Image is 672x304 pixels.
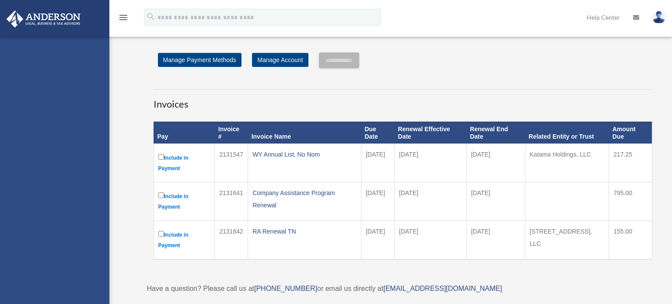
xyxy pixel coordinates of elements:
[147,283,659,295] p: Have a question? Please call us at or email us directly at
[525,144,609,182] td: Katama Holdings, LLC
[158,154,164,160] input: Include in Payment
[525,221,609,260] td: [STREET_ADDRESS], LLC
[361,221,394,260] td: [DATE]
[158,192,164,198] input: Include in Payment
[361,122,394,144] th: Due Date
[215,144,248,182] td: 2131547
[252,53,308,67] a: Manage Account
[361,144,394,182] td: [DATE]
[395,182,467,221] td: [DATE]
[158,231,164,237] input: Include in Payment
[118,12,129,23] i: menu
[252,148,357,161] div: WY Annual List, No Nom
[609,221,652,260] td: 155.00
[118,15,129,23] a: menu
[383,285,502,292] a: [EMAIL_ADDRESS][DOMAIN_NAME]
[154,89,652,111] h3: Invoices
[4,10,83,28] img: Anderson Advisors Platinum Portal
[252,187,357,211] div: Company Assistance Program Renewal
[252,225,357,238] div: RA Renewal TN
[466,144,525,182] td: [DATE]
[466,122,525,144] th: Renewal End Date
[215,182,248,221] td: 2131641
[395,122,467,144] th: Renewal Effective Date
[158,53,241,67] a: Manage Payment Methods
[609,122,652,144] th: Amount Due
[215,122,248,144] th: Invoice #
[215,221,248,260] td: 2131642
[609,182,652,221] td: 795.00
[395,144,467,182] td: [DATE]
[158,191,210,212] label: Include in Payment
[158,152,210,174] label: Include in Payment
[466,182,525,221] td: [DATE]
[146,12,156,21] i: search
[361,182,394,221] td: [DATE]
[248,122,361,144] th: Invoice Name
[158,229,210,251] label: Include in Payment
[652,11,665,24] img: User Pic
[154,122,215,144] th: Pay
[395,221,467,260] td: [DATE]
[254,285,317,292] a: [PHONE_NUMBER]
[525,122,609,144] th: Related Entity or Trust
[466,221,525,260] td: [DATE]
[609,144,652,182] td: 217.25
